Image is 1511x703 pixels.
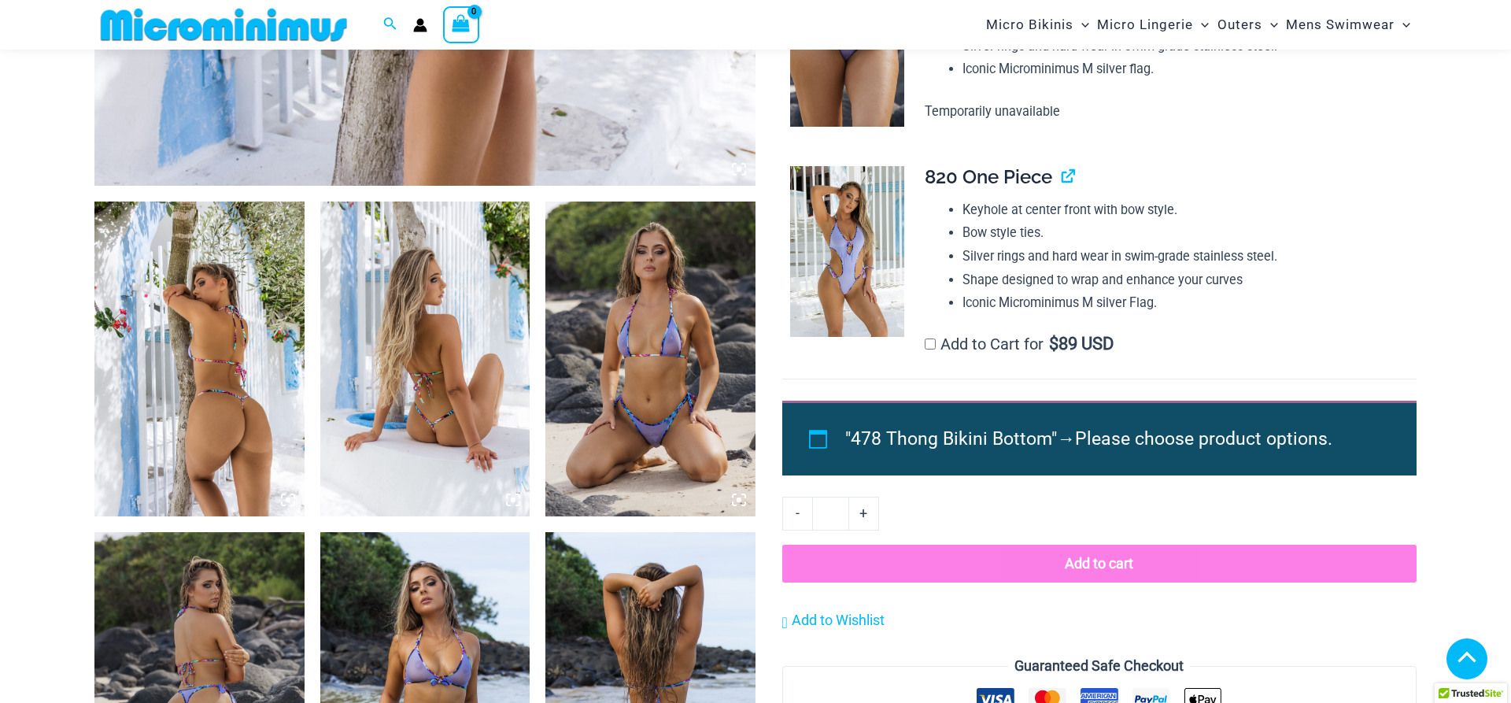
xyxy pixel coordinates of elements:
a: View Shopping Cart, empty [443,6,479,43]
p: Temporarily unavailable [925,100,1404,124]
a: OutersMenu ToggleMenu Toggle [1214,5,1282,45]
a: Account icon link [413,18,427,32]
a: - [782,497,812,530]
span: Mens Swimwear [1286,5,1395,45]
span: "478 Thong Bikini Bottom" [845,428,1057,450]
span: $ [1049,334,1058,353]
legend: Guaranteed Safe Checkout [1008,654,1190,678]
input: Product quantity [812,497,849,530]
a: Search icon link [383,15,397,35]
span: Menu Toggle [1262,5,1278,45]
a: Mens SwimwearMenu ToggleMenu Toggle [1282,5,1414,45]
a: Add to Wishlist [782,609,885,632]
button: Add to cart [782,545,1417,583]
li: Iconic Microminimus M silver Flag. [962,291,1403,315]
li: Bow style ties. [962,221,1403,245]
img: Havana Club Purple Multi 312 Top 478 Bottom [545,202,755,516]
input: Add to Cart for$89 USD [925,339,936,350]
span: 89 USD [1049,336,1114,352]
span: Menu Toggle [1193,5,1209,45]
a: Micro BikinisMenu ToggleMenu Toggle [982,5,1093,45]
li: Iconic Microminimus M silver flag. [962,57,1403,81]
img: Havana Club Purple Multi 312 Top 451 Bottom [94,202,305,516]
span: 820 One Piece [925,165,1052,188]
nav: Site Navigation [980,2,1417,47]
a: + [849,497,879,530]
li: Keyhole at center front with bow style. [962,198,1403,222]
span: Micro Lingerie [1097,5,1193,45]
span: Please choose product options. [1075,428,1332,450]
span: Outers [1217,5,1262,45]
img: MM SHOP LOGO FLAT [94,7,353,43]
a: Micro LingerieMenu ToggleMenu Toggle [1093,5,1213,45]
span: Menu Toggle [1395,5,1410,45]
li: → [845,421,1380,457]
li: Shape designed to wrap and enhance your curves [962,268,1403,292]
img: Havana Club Purple Multi 312 Top 451 Bottom [320,202,530,516]
span: Menu Toggle [1073,5,1089,45]
span: Micro Bikinis [986,5,1073,45]
li: Silver rings and hard wear in swim-grade stainless steel. [962,245,1403,268]
label: Add to Cart for [925,335,1114,353]
img: Havana Club Purple Multi 820 One Piece [790,166,904,338]
span: Add to Wishlist [792,612,885,628]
